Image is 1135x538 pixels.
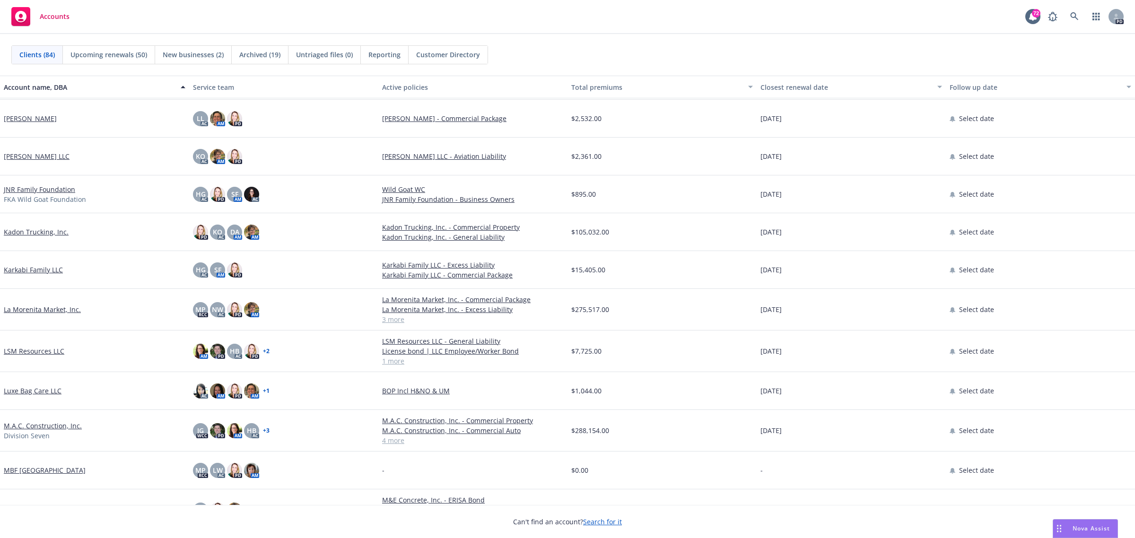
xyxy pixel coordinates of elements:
span: [DATE] [760,113,782,123]
img: photo [244,302,259,317]
a: + 1 [263,388,270,394]
span: $105,032.00 [571,227,609,237]
a: 3 more [382,314,564,324]
span: Select date [959,113,994,123]
span: [DATE] [760,386,782,396]
a: LSM Resources LLC - General Liability [382,336,564,346]
span: $15,405.00 [571,265,605,275]
a: 1 more [382,356,564,366]
span: $7,725.00 [571,346,602,356]
img: photo [193,383,208,399]
span: Select date [959,346,994,356]
span: [DATE] [760,227,782,237]
span: [DATE] [760,346,782,356]
span: $2,361.00 [571,151,602,161]
a: 4 more [382,435,564,445]
span: [DATE] [760,189,782,199]
div: Service team [193,82,375,92]
a: Kadon Trucking, Inc. - General Liability [382,232,564,242]
a: MBF [GEOGRAPHIC_DATA] [4,465,86,475]
span: Untriaged files (0) [296,50,353,60]
img: photo [244,187,259,202]
a: Karkabi Family LLC - Excess Liability [382,260,564,270]
span: Select date [959,151,994,161]
a: M.A.C. Construction, Inc. - Commercial Auto [382,425,564,435]
a: [PERSON_NAME] LLC - Aviation Liability [382,151,564,161]
span: LL [197,113,204,123]
span: HG [196,189,206,199]
span: Select date [959,265,994,275]
span: Division Seven [4,431,50,441]
a: Search [1065,7,1084,26]
a: + 3 [263,428,270,434]
span: $1,044.00 [571,386,602,396]
span: - [382,465,384,475]
span: $288,154.00 [571,425,609,435]
span: [DATE] [760,151,782,161]
img: photo [227,463,242,478]
span: Nova Assist [1073,524,1110,532]
span: $895.00 [571,189,596,199]
button: Closest renewal date [757,76,946,98]
span: [DATE] [760,304,782,314]
div: Total premiums [571,82,742,92]
div: Active policies [382,82,564,92]
span: [DATE] [760,425,782,435]
a: La Morenita Market, Inc. - Commercial Package [382,295,564,304]
span: HB [247,425,256,435]
a: Search for it [583,517,622,526]
span: SF [231,189,238,199]
a: La Morenita Market, Inc. [4,304,81,314]
button: Follow up date [946,76,1135,98]
img: photo [244,463,259,478]
img: photo [210,344,225,359]
span: Select date [959,227,994,237]
a: Luxe Bag Care LLC [4,386,61,396]
a: [PERSON_NAME] - Commercial Package [382,113,564,123]
button: Nova Assist [1053,519,1118,538]
img: photo [244,383,259,399]
img: photo [244,344,259,359]
img: photo [227,503,242,518]
div: Account name, DBA [4,82,175,92]
a: Karkabi Family LLC - Commercial Package [382,270,564,280]
span: KO [196,151,205,161]
div: Drag to move [1053,520,1065,538]
img: photo [210,383,225,399]
span: $2,532.00 [571,113,602,123]
span: Reporting [368,50,401,60]
span: Archived (19) [239,50,280,60]
a: [PERSON_NAME] [4,113,57,123]
span: Accounts [40,13,70,20]
span: New businesses (2) [163,50,224,60]
img: photo [227,262,242,278]
span: HB [230,346,239,356]
span: Can't find an account? [513,517,622,527]
span: MP [195,304,206,314]
span: $275,517.00 [571,304,609,314]
a: [PERSON_NAME] LLC [4,151,70,161]
span: [DATE] [760,265,782,275]
button: Active policies [378,76,567,98]
img: photo [210,423,225,438]
img: photo [227,423,242,438]
span: Select date [959,304,994,314]
a: Switch app [1087,7,1106,26]
img: photo [227,149,242,164]
img: photo [210,111,225,126]
span: DA [230,227,239,237]
span: Upcoming renewals (50) [70,50,147,60]
span: JG [197,425,204,435]
a: Kadon Trucking, Inc. - Commercial Property [382,222,564,232]
img: photo [193,225,208,240]
a: M&E Concrete, Inc. - ERISA Bond [382,495,564,505]
span: Select date [959,386,994,396]
span: $0.00 [571,465,588,475]
span: MP [195,465,206,475]
img: photo [193,344,208,359]
span: - [760,465,763,475]
img: photo [210,187,225,202]
a: BOP Incl H&NO & UM [382,386,564,396]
